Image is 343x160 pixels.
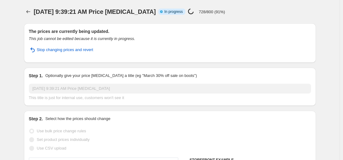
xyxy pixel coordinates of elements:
[25,45,97,55] button: Stop changing prices and revert
[29,36,135,41] i: This job cannot be edited because it is currently in progress.
[37,129,86,133] span: Use bulk price change rules
[24,7,33,16] button: Price change jobs
[45,116,110,122] p: Select how the prices should change
[29,73,43,79] h2: Step 1.
[29,84,311,94] input: 30% off holiday sale
[37,47,93,53] span: Stop changing prices and revert
[37,146,66,150] span: Use CSV upload
[164,9,183,14] span: In progress
[29,28,311,34] h2: The prices are currently being updated.
[45,73,197,79] p: Optionally give your price [MEDICAL_DATA] a title (eg "March 30% off sale on boots")
[34,8,156,15] span: [DATE] 9:39:21 AM Price [MEDICAL_DATA]
[29,95,124,100] span: This title is just for internal use, customers won't see it
[199,10,225,14] p: 728/800 (91%)
[37,137,90,142] span: Set product prices individually
[29,116,43,122] h2: Step 2.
